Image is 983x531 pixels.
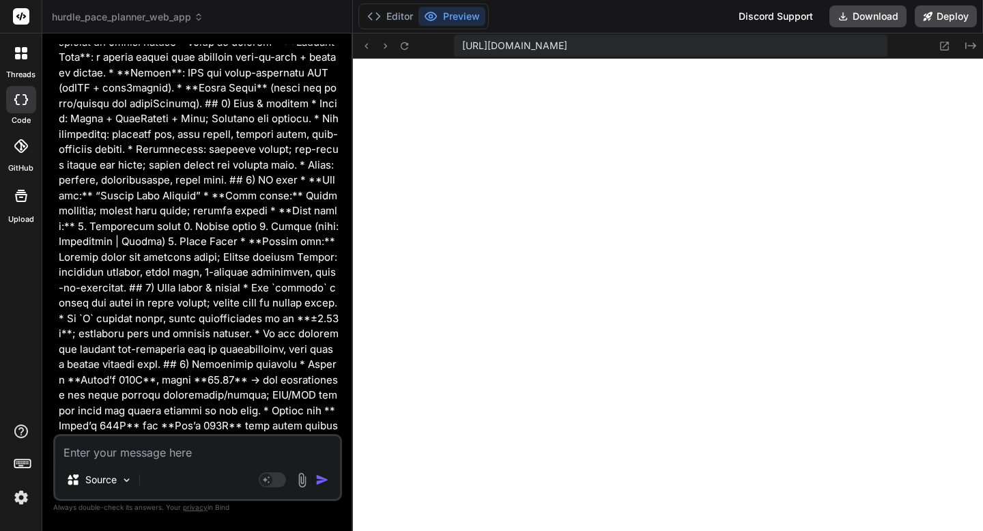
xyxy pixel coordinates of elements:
[8,214,34,225] label: Upload
[53,501,342,514] p: Always double-check its answers. Your in Bind
[10,486,33,509] img: settings
[52,10,203,24] span: hurdle_pace_planner_web_app
[829,5,907,27] button: Download
[85,473,117,487] p: Source
[362,7,418,26] button: Editor
[315,473,329,487] img: icon
[418,7,485,26] button: Preview
[183,503,208,511] span: privacy
[353,59,983,531] iframe: Preview
[730,5,821,27] div: Discord Support
[915,5,977,27] button: Deploy
[6,69,35,81] label: threads
[12,115,31,126] label: code
[121,474,132,486] img: Pick Models
[462,39,567,53] span: [URL][DOMAIN_NAME]
[294,472,310,488] img: attachment
[8,162,33,174] label: GitHub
